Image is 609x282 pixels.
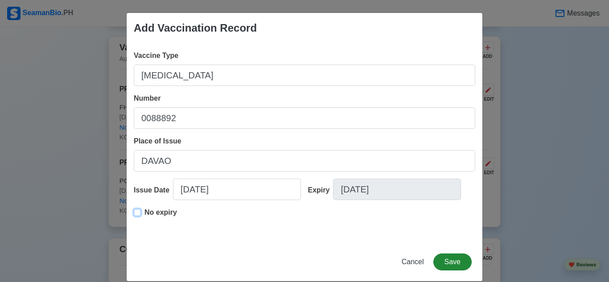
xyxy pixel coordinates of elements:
div: Expiry [308,185,333,196]
input: Ex: 1234567890 [134,107,475,129]
button: Save [433,253,472,270]
span: Vaccine Type [134,52,178,59]
p: No expiry [144,207,177,218]
span: Number [134,94,160,102]
span: Cancel [402,258,424,266]
input: Ex: Manila [134,150,475,172]
div: Issue Date [134,185,173,196]
div: Add Vaccination Record [134,20,257,36]
span: Place of Issue [134,137,181,145]
button: Cancel [396,253,430,270]
input: Ex: Sinovac 1st Dose [134,65,475,86]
